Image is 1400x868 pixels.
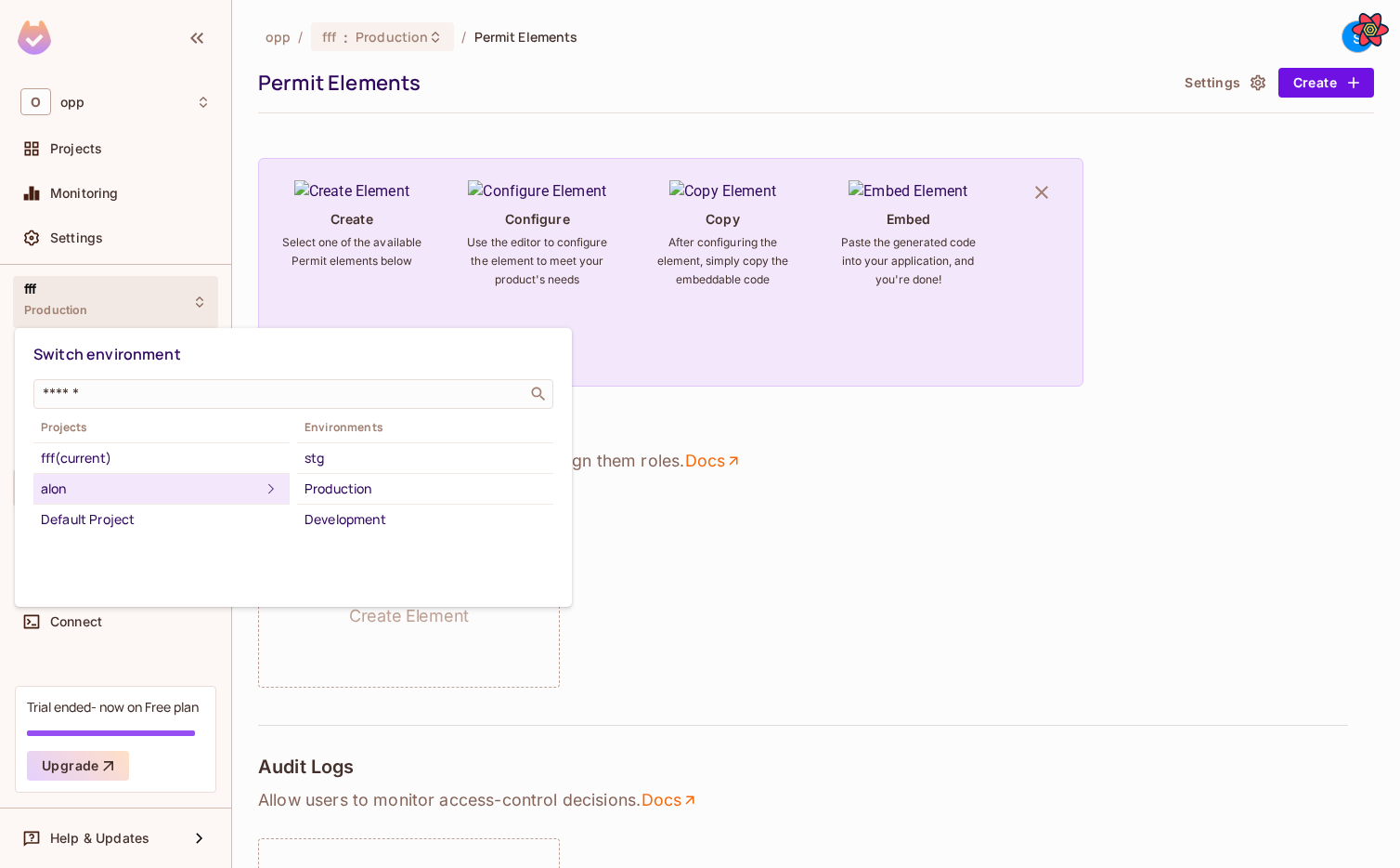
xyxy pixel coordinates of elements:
[305,508,546,531] div: Development
[41,478,260,500] div: alon
[33,420,290,435] span: Projects
[297,420,553,435] span: Environments
[41,508,282,531] div: Default Project
[33,344,181,364] span: Switch environment
[305,447,546,469] div: stg
[305,478,546,500] div: Production
[41,447,282,469] div: fff (current)
[1352,11,1389,48] button: Open React Query Devtools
